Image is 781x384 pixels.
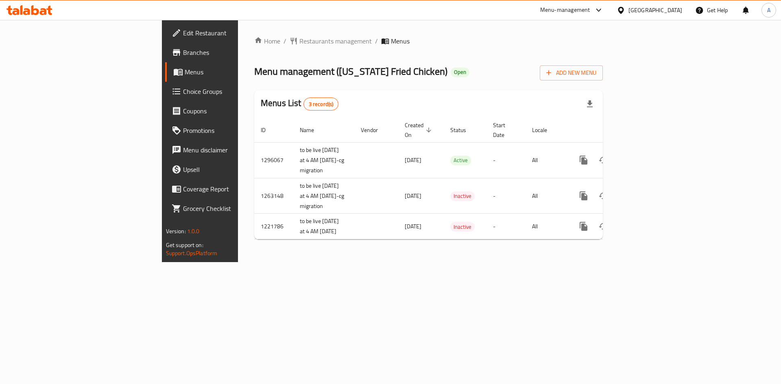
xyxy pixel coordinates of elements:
[293,142,354,178] td: to be live [DATE] at 4 AM [DATE]-cg migration
[767,6,770,15] span: A
[293,178,354,214] td: to be live [DATE] at 4 AM [DATE]-cg migration
[532,125,558,135] span: Locale
[574,217,593,236] button: more
[185,67,286,77] span: Menus
[580,94,600,114] div: Export file
[546,68,596,78] span: Add New Menu
[526,142,567,178] td: All
[183,165,286,174] span: Upsell
[254,62,447,80] span: Menu management ( [US_STATE] Fried Chicken )
[165,199,292,218] a: Grocery Checklist
[451,69,469,76] span: Open
[628,6,682,15] div: [GEOGRAPHIC_DATA]
[165,160,292,179] a: Upsell
[165,121,292,140] a: Promotions
[261,97,338,111] h2: Menus List
[574,150,593,170] button: more
[593,150,613,170] button: Change Status
[303,98,339,111] div: Total records count
[166,248,218,258] a: Support.OpsPlatform
[451,67,469,77] div: Open
[593,186,613,206] button: Change Status
[450,222,475,232] span: Inactive
[540,5,590,15] div: Menu-management
[183,48,286,57] span: Branches
[165,43,292,62] a: Branches
[574,186,593,206] button: more
[593,217,613,236] button: Change Status
[187,226,200,236] span: 1.0.0
[450,156,471,165] span: Active
[361,125,388,135] span: Vendor
[450,222,475,232] div: Inactive
[166,240,203,250] span: Get support on:
[450,156,471,165] div: Active
[293,214,354,239] td: to be live [DATE] at 4 AM [DATE]
[183,106,286,116] span: Coupons
[290,36,372,46] a: Restaurants management
[405,120,434,140] span: Created On
[526,178,567,214] td: All
[567,118,659,143] th: Actions
[450,125,477,135] span: Status
[165,101,292,121] a: Coupons
[183,28,286,38] span: Edit Restaurant
[261,125,276,135] span: ID
[375,36,378,46] li: /
[486,142,526,178] td: -
[183,145,286,155] span: Menu disclaimer
[165,179,292,199] a: Coverage Report
[405,191,421,201] span: [DATE]
[183,204,286,213] span: Grocery Checklist
[486,214,526,239] td: -
[540,65,603,80] button: Add New Menu
[304,100,338,108] span: 3 record(s)
[405,221,421,232] span: [DATE]
[165,62,292,82] a: Menus
[526,214,567,239] td: All
[165,23,292,43] a: Edit Restaurant
[166,226,186,236] span: Version:
[486,178,526,214] td: -
[165,82,292,101] a: Choice Groups
[183,184,286,194] span: Coverage Report
[391,36,410,46] span: Menus
[183,87,286,96] span: Choice Groups
[254,36,603,46] nav: breadcrumb
[299,36,372,46] span: Restaurants management
[165,140,292,160] a: Menu disclaimer
[493,120,516,140] span: Start Date
[450,191,475,201] span: Inactive
[405,155,421,165] span: [DATE]
[183,126,286,135] span: Promotions
[254,118,659,240] table: enhanced table
[300,125,325,135] span: Name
